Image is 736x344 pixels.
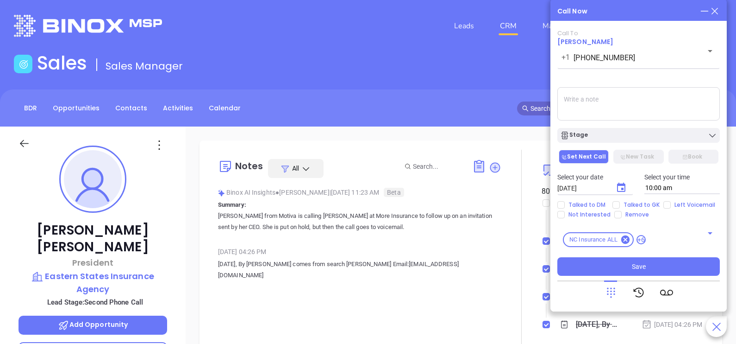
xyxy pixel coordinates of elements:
[218,245,501,259] div: [DATE] 04:26 PM
[644,172,720,182] p: Select your time
[218,201,246,208] b: Summary:
[565,211,614,218] span: Not Interested
[275,189,280,196] span: ●
[496,17,520,35] a: CRM
[19,270,167,295] a: Eastern States Insurance Agency
[64,150,122,208] img: profile-user
[671,201,719,209] span: Left Voicemail
[636,235,646,245] span: +6
[19,256,167,269] p: President
[19,222,167,255] p: [PERSON_NAME] [PERSON_NAME]
[218,259,501,281] p: [DATE], By [PERSON_NAME] comes from search [PERSON_NAME] Email:[EMAIL_ADDRESS][DOMAIN_NAME]
[157,101,199,116] a: Activities
[218,185,501,199] div: Binox AI Insights [PERSON_NAME] | [DATE] 11:23 AM
[704,45,717,57] button: Open
[704,227,717,240] button: Open
[565,201,609,209] span: Talked to DM
[203,101,246,116] a: Calendar
[668,150,718,164] button: Book
[557,185,606,192] input: MM/DD/YYYY
[58,320,128,329] span: Add Opportunity
[557,37,613,46] a: [PERSON_NAME]
[620,201,663,209] span: Talked to GK
[218,210,501,233] p: [PERSON_NAME] from Motiva is calling [PERSON_NAME] at More Insurance to follow up on an invitatio...
[622,211,653,218] span: Remove
[37,52,87,74] h1: Sales
[235,161,263,171] div: Notes
[632,261,646,272] span: Save
[292,164,299,173] span: All
[610,177,632,199] button: Choose date, selected date is Oct 3, 2025
[560,131,588,140] div: Stage
[23,296,167,308] p: Lead Stage: Second Phone Call
[19,101,43,116] a: BDR
[557,128,720,143] button: Stage
[557,6,587,16] div: Call Now
[557,29,578,38] span: Call To
[14,15,162,37] img: logo
[413,161,462,172] input: Search...
[642,319,703,330] div: [DATE] 04:26 PM
[218,190,225,197] img: svg%3e
[559,150,609,164] button: Set Next Call
[563,232,634,247] div: NC Insurance ALL
[576,318,617,331] div: [DATE], By [PERSON_NAME] comes from search [PERSON_NAME] Email:[EMAIL_ADDRESS][DOMAIN_NAME]
[522,105,529,112] span: search
[539,17,580,35] a: Marketing
[542,186,559,197] div: 80 %
[384,188,404,197] span: Beta
[110,101,153,116] a: Contacts
[564,236,623,244] span: NC Insurance ALL
[106,59,183,73] span: Sales Manager
[557,172,633,182] p: Select your date
[530,103,696,114] input: Search…
[450,17,478,35] a: Leads
[47,101,105,116] a: Opportunities
[561,52,570,63] p: +1
[574,53,690,62] input: Enter phone number or name
[613,150,663,164] button: New Task
[557,257,720,276] button: Save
